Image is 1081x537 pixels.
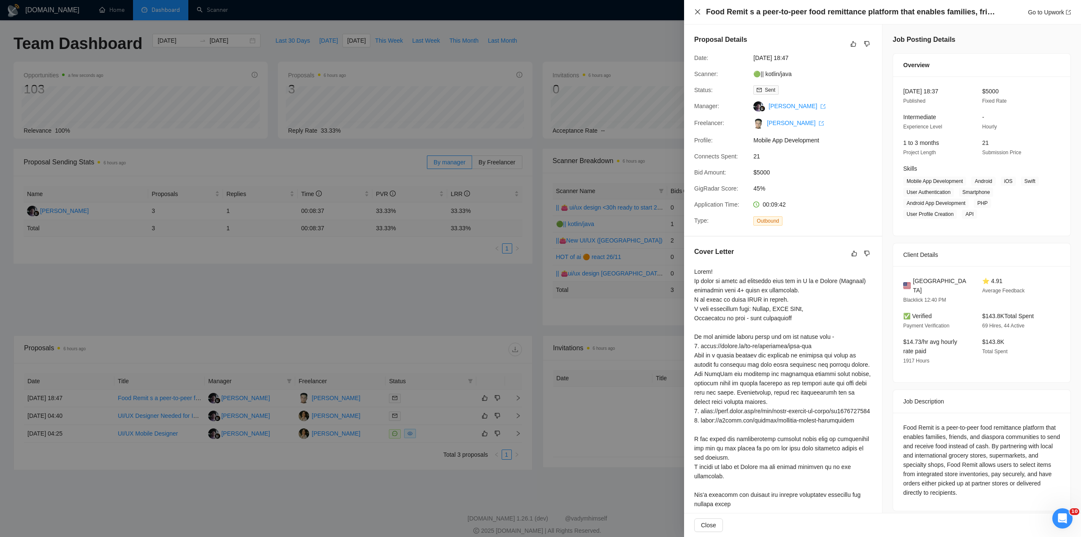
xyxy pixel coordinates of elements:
span: 1 to 3 months [903,139,939,146]
span: 69 Hires, 44 Active [982,323,1024,329]
button: like [849,248,859,259]
span: $5000 [982,88,999,95]
span: Total Spent [982,349,1008,354]
span: clock-circle [753,202,759,207]
span: Skills [903,165,917,172]
div: Job Description [903,390,1060,413]
span: [DATE] 18:37 [903,88,938,95]
span: Date: [694,55,708,61]
span: ✅ Verified [903,313,932,319]
span: Project Length [903,150,936,155]
span: - [982,114,984,120]
span: Published [903,98,926,104]
span: Fixed Rate [982,98,1007,104]
span: GigRadar Score: [694,185,738,192]
h4: Food Remit s a peer-to-peer food remittance platform that enables families, friends to send receive [706,7,997,17]
button: dislike [862,248,872,259]
a: [PERSON_NAME] export [769,103,826,109]
button: Close [694,518,723,532]
span: close [694,8,701,15]
a: Go to Upworkexport [1028,9,1071,16]
span: export [820,104,826,109]
img: c1qOfENW3LhlVGsao8dQiftSVVHWMuVlyJNI1XMvAWAfE6XRjaYJKSBnMI-B-rRkpE [753,119,763,129]
span: iOS [1001,177,1016,186]
span: ⭐ 4.91 [982,278,1002,284]
span: Overview [903,60,929,70]
span: 45% [753,184,880,193]
span: like [850,41,856,47]
span: Connects Spent: [694,153,738,160]
span: Application Time: [694,201,739,208]
button: like [848,39,858,49]
span: Average Feedback [982,288,1025,294]
span: dislike [864,250,870,257]
span: Intermediate [903,114,936,120]
span: Smartphone [959,188,993,197]
span: Close [701,521,716,530]
span: Experience Level [903,124,942,130]
span: Mobile App Development [753,136,880,145]
button: dislike [862,39,872,49]
div: Lorem! Ip dolor si ametc ad elitseddo eius tem in U la e Dolore (Magnaal) enimadmin veni 4+ quisn... [694,267,872,537]
iframe: Intercom live chat [1052,508,1073,529]
span: Submission Price [982,150,1021,155]
span: API [962,210,977,219]
span: export [1066,10,1071,15]
span: dislike [864,41,870,47]
img: 🇺🇸 [903,281,911,290]
h5: Job Posting Details [893,35,955,45]
span: User Profile Creation [903,210,957,219]
span: PHP [974,199,991,208]
span: $143.8K [982,338,1004,345]
span: Blacklick 12:40 PM [903,297,946,303]
span: Bid Amount: [694,169,726,176]
span: 21 [753,152,880,161]
span: like [851,250,857,257]
span: $14.73/hr avg hourly rate paid [903,338,957,354]
span: 21 [982,139,989,146]
h5: Proposal Details [694,35,747,45]
span: Outbound [753,216,782,226]
span: Hourly [982,124,997,130]
span: Swift [1021,177,1039,186]
span: [DATE] 18:47 [753,53,880,63]
div: Food Remit is a peer-to-peer food remittance platform that enables families, friends, and diaspor... [903,423,1060,497]
span: Freelancer: [694,120,724,126]
span: 1917 Hours [903,358,929,364]
span: Sent [765,87,775,93]
span: [GEOGRAPHIC_DATA] [913,276,969,295]
span: Payment Verification [903,323,949,329]
span: Status: [694,87,713,93]
button: Close [694,8,701,16]
span: export [819,121,824,126]
span: $5000 [753,168,880,177]
span: Android App Development [903,199,969,208]
span: $143.8K Total Spent [982,313,1034,319]
div: Client Details [903,243,1060,266]
span: Mobile App Development [903,177,966,186]
a: 🟢|| kotlin/java [753,71,791,77]
span: 10 [1070,508,1079,515]
span: mail [757,87,762,93]
span: Android [971,177,995,186]
span: Type: [694,217,709,224]
span: Profile: [694,137,713,144]
span: User Authentication [903,188,954,197]
img: gigradar-bm.png [759,106,765,112]
a: [PERSON_NAME] export [767,120,824,126]
h5: Cover Letter [694,247,734,257]
span: Scanner: [694,71,718,77]
span: Manager: [694,103,719,109]
span: 00:09:42 [763,201,786,208]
